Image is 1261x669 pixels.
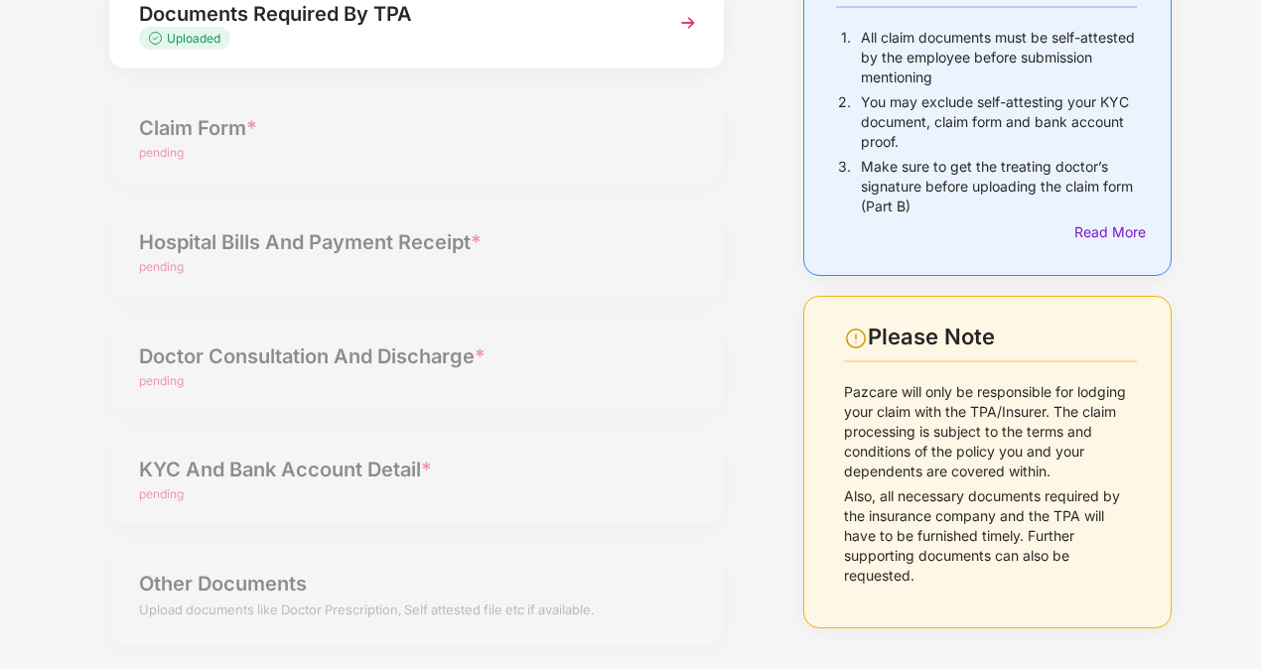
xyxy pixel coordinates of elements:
[844,486,1137,586] p: Also, all necessary documents required by the insurance company and the TPA will have to be furni...
[149,32,167,45] img: svg+xml;base64,PHN2ZyB4bWxucz0iaHR0cDovL3d3dy53My5vcmcvMjAwMC9zdmciIHdpZHRoPSIxMy4zMzMiIGhlaWdodD...
[167,31,220,46] span: Uploaded
[861,157,1137,216] p: Make sure to get the treating doctor’s signature before uploading the claim form (Part B)
[670,5,706,41] img: svg+xml;base64,PHN2ZyBpZD0iTmV4dCIgeG1sbnM9Imh0dHA6Ly93d3cudzMub3JnLzIwMDAvc3ZnIiB3aWR0aD0iMzYiIG...
[844,327,868,350] img: svg+xml;base64,PHN2ZyBpZD0iV2FybmluZ18tXzI0eDI0IiBkYXRhLW5hbWU9Ildhcm5pbmcgLSAyNHgyNCIgeG1sbnM9Im...
[861,28,1137,87] p: All claim documents must be self-attested by the employee before submission mentioning
[861,92,1137,152] p: You may exclude self-attesting your KYC document, claim form and bank account proof.
[841,28,851,87] p: 1.
[838,157,851,216] p: 3.
[838,92,851,152] p: 2.
[1074,221,1137,243] div: Read More
[844,382,1137,481] p: Pazcare will only be responsible for lodging your claim with the TPA/Insurer. The claim processin...
[868,324,1137,350] div: Please Note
